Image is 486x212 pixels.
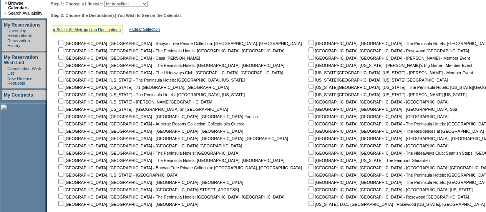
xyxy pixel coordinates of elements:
[5,11,7,15] td: ·
[57,56,200,60] nobr: [GEOGRAPHIC_DATA], [GEOGRAPHIC_DATA] - Casa [PERSON_NAME]
[307,144,448,148] nobr: [GEOGRAPHIC_DATA], [GEOGRAPHIC_DATA] - [GEOGRAPHIC_DATA]
[307,100,448,104] nobr: [GEOGRAPHIC_DATA], [GEOGRAPHIC_DATA] - [GEOGRAPHIC_DATA]
[57,107,228,112] nobr: [GEOGRAPHIC_DATA], [US_STATE] - [GEOGRAPHIC_DATA] on [GEOGRAPHIC_DATA]
[307,78,448,82] nobr: [US_STATE][GEOGRAPHIC_DATA], [US_STATE][GEOGRAPHIC_DATA]
[57,70,283,75] nobr: [GEOGRAPHIC_DATA], [GEOGRAPHIC_DATA] - The Hideaways Club: [GEOGRAPHIC_DATA], [GEOGRAPHIC_DATA]
[57,173,179,177] nobr: [GEOGRAPHIC_DATA], [US_STATE] - [GEOGRAPHIC_DATA]
[307,187,473,192] nobr: [GEOGRAPHIC_DATA], [GEOGRAPHIC_DATA] - [GEOGRAPHIC_DATA] [US_STATE]
[57,195,284,199] nobr: [GEOGRAPHIC_DATA], [GEOGRAPHIC_DATA] - The Peninsula Hotels: [GEOGRAPHIC_DATA], [GEOGRAPHIC_DATA]
[57,92,245,97] nobr: [GEOGRAPHIC_DATA], [US_STATE] - The Peninsula Hotels: [GEOGRAPHIC_DATA], [US_STATE]
[307,56,470,60] nobr: [GEOGRAPHIC_DATA], [GEOGRAPHIC_DATA] - [PERSON_NAME] - Member Event
[129,27,160,32] a: » Clear Selection
[7,66,41,75] a: Cancellation Wish List
[57,129,243,134] nobr: [GEOGRAPHIC_DATA], [GEOGRAPHIC_DATA] - [GEOGRAPHIC_DATA], [GEOGRAPHIC_DATA]
[57,85,229,90] nobr: [GEOGRAPHIC_DATA], [US_STATE] - 71 [GEOGRAPHIC_DATA], [GEOGRAPHIC_DATA]
[7,28,32,38] a: Upcoming Reservations
[4,92,33,98] a: My Contracts
[307,70,473,75] nobr: [US_STATE][GEOGRAPHIC_DATA], [US_STATE] - [PERSON_NAME] - Member Event
[57,165,302,170] nobr: [GEOGRAPHIC_DATA], [GEOGRAPHIC_DATA] - Banyan Tree Private Collection: [GEOGRAPHIC_DATA], [GEOGRA...
[307,114,448,119] nobr: [GEOGRAPHIC_DATA], [GEOGRAPHIC_DATA] - [GEOGRAPHIC_DATA]
[57,151,239,155] nobr: [GEOGRAPHIC_DATA], [GEOGRAPHIC_DATA] - The Peninsula Hotels: [GEOGRAPHIC_DATA]
[5,1,7,5] b: »
[307,129,484,134] nobr: [GEOGRAPHIC_DATA], [GEOGRAPHIC_DATA] - The Residences at [GEOGRAPHIC_DATA]
[7,38,30,48] a: Reservation History
[57,48,284,53] nobr: [GEOGRAPHIC_DATA], [GEOGRAPHIC_DATA] - The Peninsula Hotels: [GEOGRAPHIC_DATA], [GEOGRAPHIC_DATA]
[57,114,258,119] nobr: [GEOGRAPHIC_DATA], [GEOGRAPHIC_DATA] - [GEOGRAPHIC_DATA], [GEOGRAPHIC_DATA] Exotica
[307,202,485,207] nobr: [US_STATE], D.C., [GEOGRAPHIC_DATA] - Rosewood [US_STATE], [GEOGRAPHIC_DATA]
[307,195,469,199] nobr: [GEOGRAPHIC_DATA], [GEOGRAPHIC_DATA] - Rosewood [GEOGRAPHIC_DATA]
[8,1,28,10] a: Browse Calendars
[57,202,198,207] nobr: [GEOGRAPHIC_DATA], [GEOGRAPHIC_DATA] - [GEOGRAPHIC_DATA]
[57,144,242,148] nobr: [GEOGRAPHIC_DATA], [GEOGRAPHIC_DATA] - [GEOGRAPHIC_DATA] [GEOGRAPHIC_DATA]
[57,158,284,163] nobr: [GEOGRAPHIC_DATA], [GEOGRAPHIC_DATA] - The Peninsula Hotels: [GEOGRAPHIC_DATA], [GEOGRAPHIC_DATA]
[307,158,430,163] nobr: [GEOGRAPHIC_DATA], [US_STATE] - The Fairmont Ghirardelli
[307,92,466,97] nobr: [US_STATE][GEOGRAPHIC_DATA], [US_STATE] - [PERSON_NAME] [US_STATE]
[5,66,7,75] td: ·
[307,48,469,53] nobr: [GEOGRAPHIC_DATA], [GEOGRAPHIC_DATA] - Rosewood [GEOGRAPHIC_DATA]
[57,180,243,185] nobr: [GEOGRAPHIC_DATA], [GEOGRAPHIC_DATA] - [GEOGRAPHIC_DATA], [GEOGRAPHIC_DATA]
[53,27,121,32] a: » Select All Metropolitan Destinations
[5,38,7,48] td: ·
[8,11,42,15] a: Search Availability
[4,22,40,28] a: My Reservations
[307,63,472,68] nobr: [GEOGRAPHIC_DATA], [US_STATE] - [PERSON_NAME]'s Big Game - Member Event
[51,13,182,18] b: Step 2: Choose the Destination(s) You Wish to See on the Calendar:
[57,122,244,126] nobr: [GEOGRAPHIC_DATA], [GEOGRAPHIC_DATA] - Auberge Resorts Collection: Collegio alla Querce
[5,76,7,85] td: ·
[307,107,457,112] nobr: [GEOGRAPHIC_DATA], [GEOGRAPHIC_DATA] - [GEOGRAPHIC_DATA]-Spa
[57,78,245,82] nobr: [GEOGRAPHIC_DATA], [US_STATE] - The Peninsula Hotels: [GEOGRAPHIC_DATA], [US_STATE]
[57,187,239,192] nobr: [GEOGRAPHIC_DATA], [GEOGRAPHIC_DATA] - [GEOGRAPHIC_DATA][STREET_ADDRESS]
[57,63,284,68] nobr: [GEOGRAPHIC_DATA], [GEOGRAPHIC_DATA] - The Peninsula Hotels: [GEOGRAPHIC_DATA], [GEOGRAPHIC_DATA]
[7,76,32,85] a: New Release Requests
[5,28,7,38] td: ·
[51,2,103,6] b: Step 1: Choose a Lifestyle:
[57,41,302,46] nobr: [GEOGRAPHIC_DATA], [GEOGRAPHIC_DATA] - Banyan Tree Private Collection: [GEOGRAPHIC_DATA], [GEOGRA...
[57,136,288,141] nobr: [GEOGRAPHIC_DATA], [GEOGRAPHIC_DATA] - [GEOGRAPHIC_DATA]: [GEOGRAPHIC_DATA], [GEOGRAPHIC_DATA]
[4,55,38,65] a: My Reservation Wish List
[57,100,212,104] nobr: [GEOGRAPHIC_DATA], [US_STATE] - [PERSON_NAME][GEOGRAPHIC_DATA]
